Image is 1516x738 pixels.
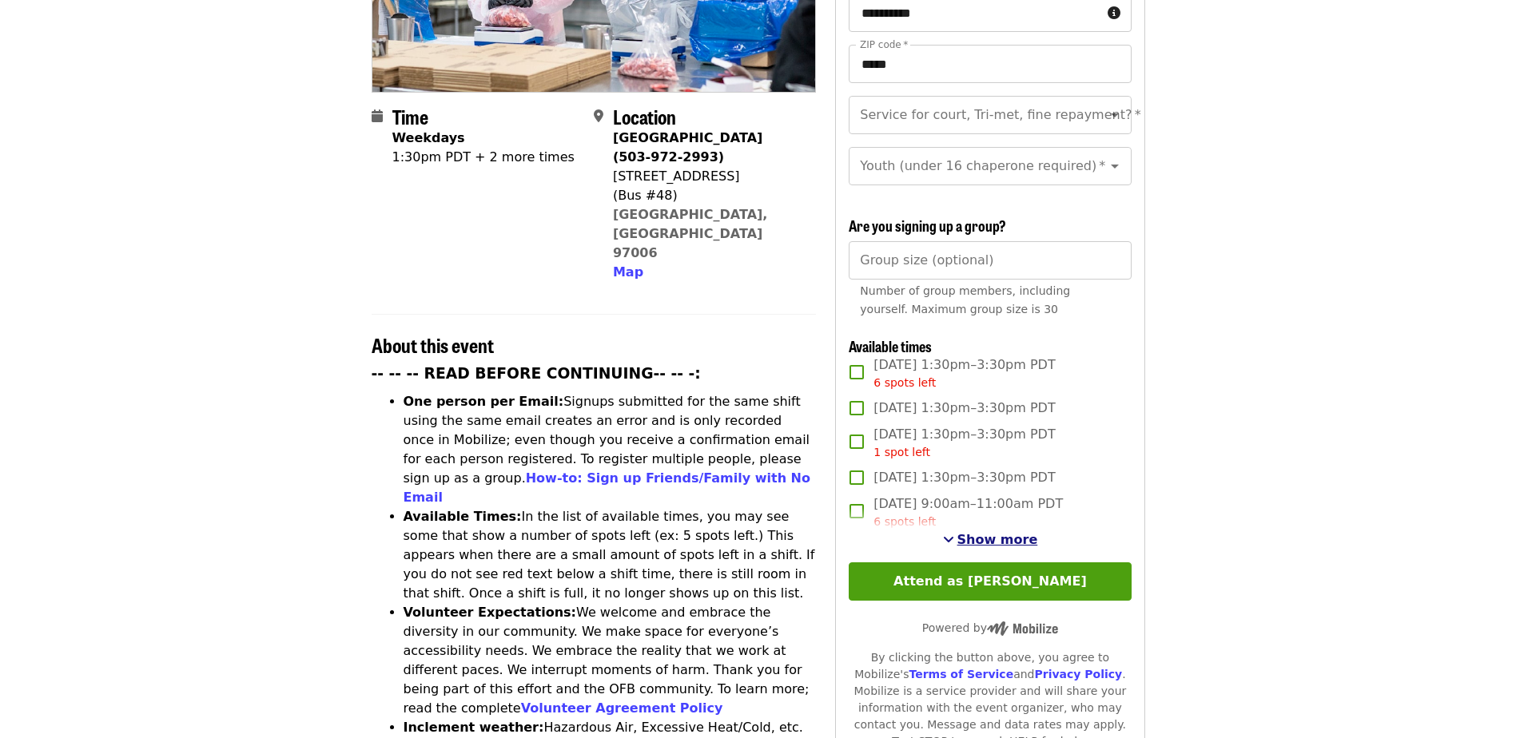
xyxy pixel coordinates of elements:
[613,102,676,130] span: Location
[372,331,494,359] span: About this event
[1034,668,1122,680] a: Privacy Policy
[594,109,603,124] i: map-marker-alt icon
[849,562,1131,601] button: Attend as [PERSON_NAME]
[404,509,522,524] strong: Available Times:
[613,186,803,205] div: (Bus #48)
[860,284,1070,315] span: Number of group members, including yourself. Maximum group size is 30
[860,40,908,50] label: ZIP code
[1108,6,1120,21] i: circle-info icon
[404,394,564,409] strong: One person per Email:
[957,532,1038,547] span: Show more
[873,399,1055,418] span: [DATE] 1:30pm–3:30pm PDT
[392,102,428,130] span: Time
[404,470,811,505] a: How-to: Sign up Friends/Family with No Email
[873,376,936,389] span: 6 spots left
[849,215,1006,236] span: Are you signing up a group?
[372,365,701,382] strong: -- -- -- READ BEFORE CONTINUING-- -- -:
[392,130,465,145] strong: Weekdays
[613,167,803,186] div: [STREET_ADDRESS]
[873,515,936,528] span: 6 spots left
[873,494,1063,530] span: [DATE] 9:00am–11:00am PDT
[521,700,723,716] a: Volunteer Agreement Policy
[404,720,544,735] strong: Inclement weather:
[873,355,1055,391] span: [DATE] 1:30pm–3:30pm PDT
[849,45,1131,83] input: ZIP code
[873,468,1055,487] span: [DATE] 1:30pm–3:30pm PDT
[849,241,1131,280] input: [object Object]
[613,264,643,280] span: Map
[613,263,643,282] button: Map
[1104,104,1126,126] button: Open
[404,605,577,620] strong: Volunteer Expectations:
[909,668,1013,680] a: Terms of Service
[922,621,1058,634] span: Powered by
[404,392,817,507] li: Signups submitted for the same shift using the same email creates an error and is only recorded o...
[943,530,1038,550] button: See more timeslots
[849,335,932,356] span: Available times
[613,207,768,260] a: [GEOGRAPHIC_DATA], [GEOGRAPHIC_DATA] 97006
[372,109,383,124] i: calendar icon
[873,446,930,458] span: 1 spot left
[392,148,575,167] div: 1:30pm PDT + 2 more times
[404,603,817,718] li: We welcome and embrace the diversity in our community. We make space for everyone’s accessibility...
[1104,155,1126,177] button: Open
[873,425,1055,461] span: [DATE] 1:30pm–3:30pm PDT
[613,130,762,165] strong: [GEOGRAPHIC_DATA] (503-972-2993)
[404,507,817,603] li: In the list of available times, you may see some that show a number of spots left (ex: 5 spots le...
[987,621,1058,636] img: Powered by Mobilize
